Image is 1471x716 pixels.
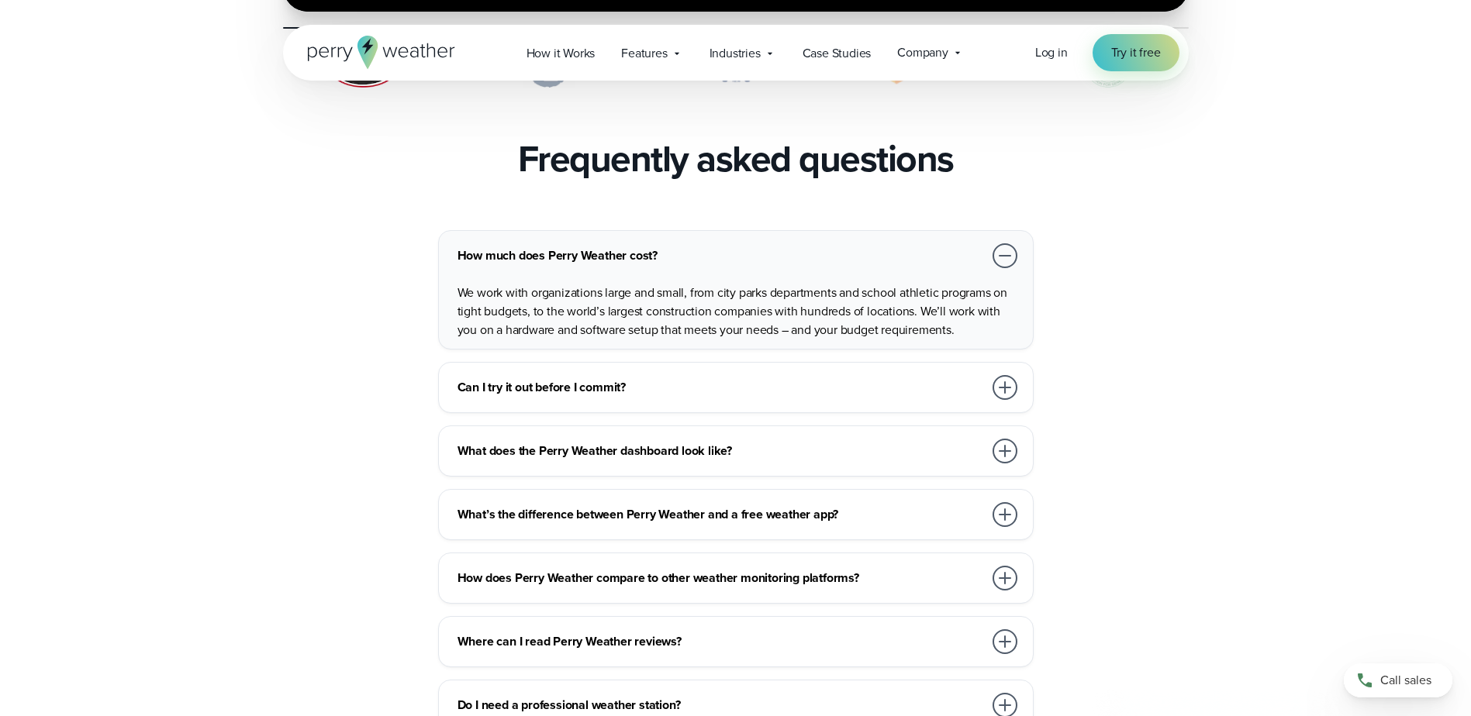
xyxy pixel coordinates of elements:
[621,44,667,63] span: Features
[803,44,872,63] span: Case Studies
[458,632,983,651] h3: Where can I read Perry Weather reviews?
[458,378,983,397] h3: Can I try it out before I commit?
[1111,43,1161,62] span: Try it free
[1344,663,1452,697] a: Call sales
[458,569,983,587] h3: How does Perry Weather compare to other weather monitoring platforms?
[710,44,761,63] span: Industries
[458,246,983,265] h3: How much does Perry Weather cost?
[527,44,596,63] span: How it Works
[1035,43,1068,61] span: Log in
[1380,671,1431,690] span: Call sales
[1035,43,1068,62] a: Log in
[458,696,983,714] h3: Do I need a professional weather station?
[1093,34,1179,71] a: Try it free
[897,43,948,62] span: Company
[513,37,609,69] a: How it Works
[458,505,983,524] h3: What’s the difference between Perry Weather and a free weather app?
[789,37,885,69] a: Case Studies
[458,284,1020,339] p: We work with organizations large and small, from city parks departments and school athletic progr...
[458,442,983,460] h3: What does the Perry Weather dashboard look like?
[518,137,954,181] h2: Frequently asked questions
